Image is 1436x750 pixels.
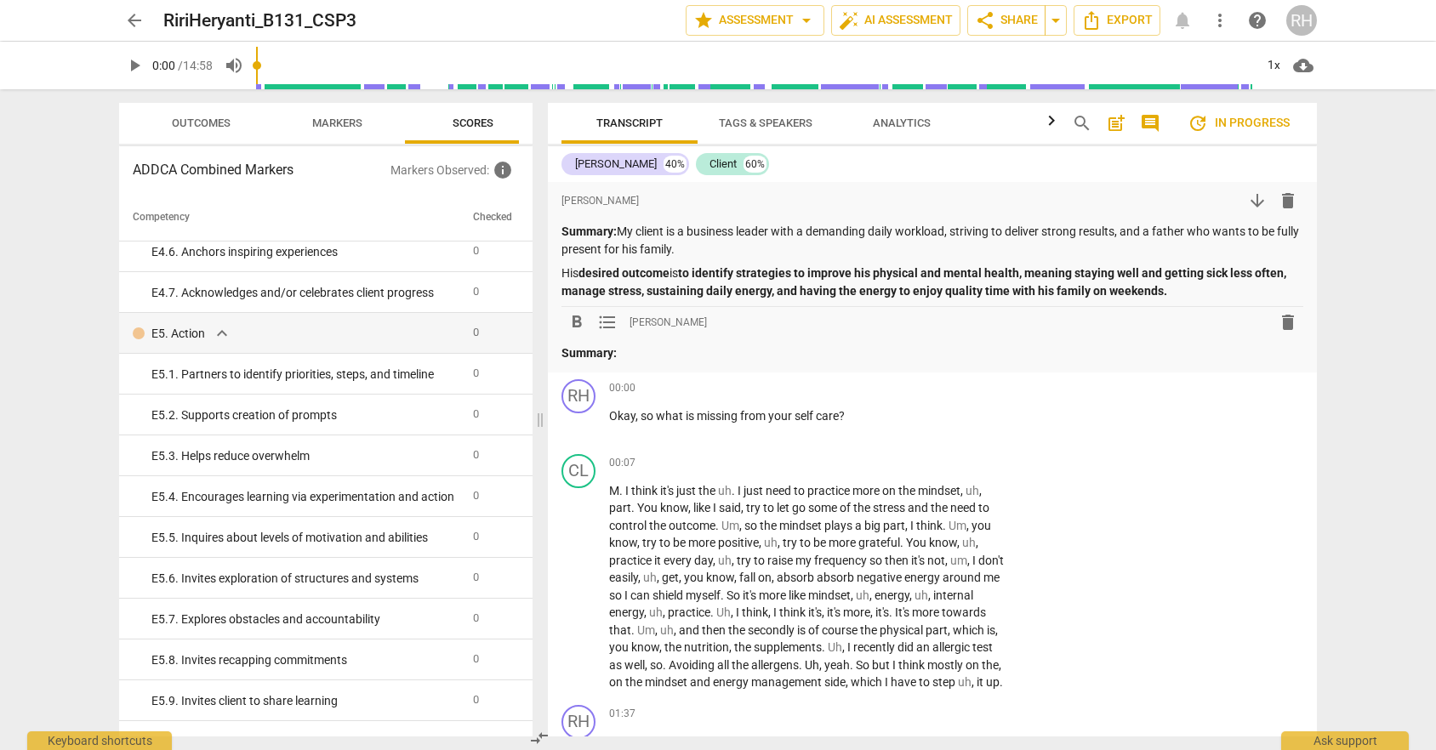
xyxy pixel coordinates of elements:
span: so [869,554,885,567]
h2: RiriHeryanti_B131_CSP3 [163,10,356,31]
span: absorb [817,571,857,584]
span: , [772,571,777,584]
span: AI Assessment [839,10,953,31]
span: get [662,571,679,584]
div: E4. 6. Anchors inspiring experiences [151,243,459,261]
span: energy [609,605,644,619]
span: more [852,484,882,497]
span: , [655,623,660,637]
p: Markers Observed : [390,160,519,180]
span: Transcript [596,116,663,129]
p: My client is a business leader with a demanding daily workload, striving to deliver strong result... [561,223,1303,258]
span: . [619,484,625,497]
span: In progress [1188,113,1290,134]
span: So [727,588,743,602]
span: , [657,571,662,584]
span: , [967,554,972,567]
span: , [979,484,982,497]
div: E5. 4. Encourages learning via experimentation and action [151,488,459,506]
span: . [943,519,949,532]
span: I [624,588,630,602]
span: like [789,588,808,602]
span: not [927,554,945,567]
span: think [779,605,808,619]
span: I [773,605,779,619]
span: it's [875,605,889,619]
span: towards [942,605,986,619]
span: 0 [473,244,479,257]
span: like [693,501,713,514]
span: , [638,571,643,584]
span: . [631,623,637,637]
span: physical [880,623,926,637]
span: share [975,10,995,31]
span: negative [857,571,904,584]
span: comment [1140,113,1160,134]
span: , [905,519,910,532]
span: every [664,554,694,567]
p: His is [561,264,1303,299]
span: some [808,501,840,514]
span: , [909,588,915,602]
span: Filler word [949,519,966,532]
div: Client [709,156,737,173]
div: Change speaker [561,379,595,413]
strong: Summary: [561,224,617,238]
span: day [694,554,713,567]
span: I [713,501,719,514]
div: 40% [664,156,687,173]
span: part [883,519,905,532]
button: Share [967,5,1046,36]
span: control [609,519,649,532]
span: Filler word [856,588,869,602]
span: supplements [754,640,822,654]
span: on [758,571,772,584]
span: to [794,484,807,497]
span: It's [895,605,912,619]
span: arrow_drop_down [1046,10,1066,31]
span: try [737,554,754,567]
span: Outcomes [172,116,231,129]
span: you [972,519,991,532]
span: your [768,409,795,423]
span: compare_arrows [529,728,550,748]
span: Okay [609,409,635,423]
span: mindset [779,519,824,532]
span: , [713,554,718,567]
a: Help [1242,5,1273,36]
span: be [813,536,829,549]
span: the [664,640,684,654]
span: absorb [777,571,817,584]
span: , [759,536,764,549]
span: help [1247,10,1268,31]
span: , [945,554,950,567]
span: nutrition [684,640,729,654]
span: around [943,571,983,584]
span: 0 [473,366,479,379]
span: You [637,501,660,514]
span: I [910,519,916,532]
span: Filler word [962,536,976,549]
span: it's [827,605,843,619]
span: more_vert [1210,10,1230,31]
strong: desired outcome [578,266,670,280]
span: Tags & Speakers [719,116,812,129]
span: , [679,571,684,584]
span: more [912,605,942,619]
span: search [1072,113,1092,134]
span: big [864,519,883,532]
span: from [740,409,768,423]
span: the [649,519,669,532]
span: know [660,501,688,514]
span: more [688,536,718,549]
div: E5. 3. Helps reduce overwhelm [151,447,459,465]
span: the [734,640,754,654]
span: more [829,536,858,549]
span: [PERSON_NAME] [561,194,639,208]
span: more [843,605,870,619]
span: Filler word [637,623,655,637]
span: I [736,605,742,619]
span: Filler word [643,571,657,584]
span: Filler word [950,554,967,567]
span: . [710,605,716,619]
